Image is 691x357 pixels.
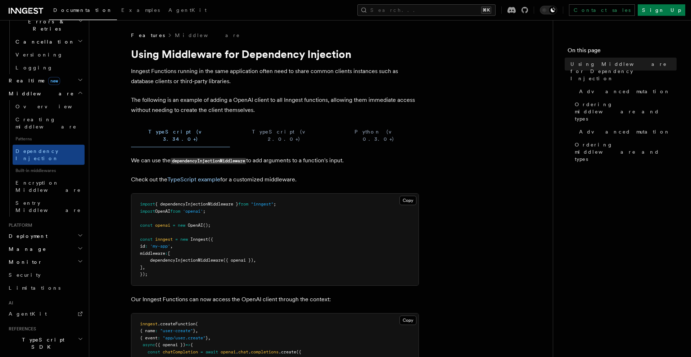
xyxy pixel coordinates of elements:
[6,90,74,97] span: Middleware
[575,141,677,163] span: Ordering middleware and types
[140,223,153,228] span: const
[15,117,77,130] span: Creating middleware
[13,196,85,217] a: Sentry Middleware
[170,209,180,214] span: from
[175,32,240,39] a: Middleware
[140,265,143,270] span: ]
[145,244,148,249] span: :
[221,349,236,354] span: openai
[193,328,195,333] span: }
[155,209,170,214] span: OpenAI
[206,335,208,340] span: }
[6,326,36,332] span: References
[6,74,85,87] button: Realtimenew
[279,349,296,354] span: .create
[13,113,85,133] a: Creating middleware
[296,349,301,354] span: ({
[15,200,81,213] span: Sentry Middleware
[572,138,677,166] a: Ordering middleware and types
[357,4,496,16] button: Search...⌘K
[150,244,170,249] span: 'my-app'
[9,311,47,317] span: AgentKit
[576,125,677,138] a: Advanced mutation
[15,65,53,71] span: Logging
[13,15,85,35] button: Errors & Retries
[131,124,230,147] button: TypeScript (v 3.34.0+)
[568,58,677,85] a: Using Middleware for Dependency Injection
[143,342,155,347] span: async
[274,202,276,207] span: ;
[173,223,175,228] span: =
[6,243,85,256] button: Manage
[15,148,59,161] span: Dependency Injection
[15,104,90,109] span: Overview
[13,165,85,176] span: Built-in middlewares
[140,321,158,326] span: inngest
[183,209,203,214] span: 'openai'
[206,349,218,354] span: await
[6,245,46,253] span: Manage
[6,268,85,281] a: Security
[49,2,117,20] a: Documentation
[178,223,185,228] span: new
[6,336,78,351] span: TypeScript SDK
[171,158,246,164] code: dependencyInjectionMiddleware
[13,18,78,32] span: Errors & Retries
[575,101,677,122] span: Ordering middleware and types
[338,124,419,147] button: Python (v 0.3.0+)
[9,272,41,278] span: Security
[236,124,333,147] button: TypeScript (v 2.0.0+)
[6,230,85,243] button: Deployment
[155,237,173,242] span: inngest
[195,328,198,333] span: ,
[140,272,148,277] span: });
[168,251,170,256] span: [
[568,46,677,58] h4: On this page
[175,237,178,242] span: =
[13,145,85,165] a: Dependency Injection
[6,100,85,217] div: Middleware
[6,232,48,240] span: Deployment
[6,258,42,266] span: Monitor
[238,349,248,354] span: chat
[143,265,145,270] span: ,
[150,258,223,263] span: dependencyInjectionMiddleware
[6,222,32,228] span: Platform
[13,35,85,48] button: Cancellation
[190,237,208,242] span: Inngest
[570,60,677,82] span: Using Middleware for Dependency Injection
[170,244,173,249] span: ,
[253,258,256,263] span: ,
[164,2,211,19] a: AgentKit
[165,251,168,256] span: :
[163,335,206,340] span: "app/user.create"
[167,176,220,183] a: TypeScript example
[185,342,190,347] span: =>
[203,223,211,228] span: ();
[13,100,85,113] a: Overview
[248,349,251,354] span: .
[6,87,85,100] button: Middleware
[540,6,557,14] button: Toggle dark mode
[131,32,165,39] span: Features
[140,202,155,207] span: import
[13,133,85,145] span: Patterns
[140,335,158,340] span: { event
[200,349,203,354] span: =
[579,88,670,95] span: Advanced mutation
[158,335,160,340] span: :
[48,77,60,85] span: new
[208,335,211,340] span: ,
[576,85,677,98] a: Advanced mutation
[13,38,75,45] span: Cancellation
[140,209,155,214] span: import
[251,202,274,207] span: "inngest"
[188,223,203,228] span: OpenAI
[140,237,153,242] span: const
[6,307,85,320] a: AgentKit
[160,328,193,333] span: "user-create"
[238,202,248,207] span: from
[399,316,416,325] button: Copy
[6,300,13,306] span: AI
[236,349,238,354] span: .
